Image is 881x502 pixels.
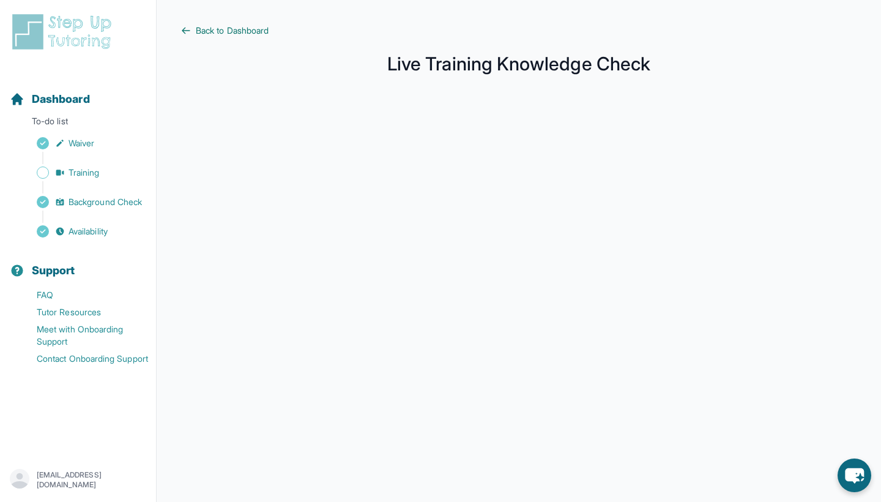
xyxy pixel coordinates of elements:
[10,469,146,491] button: [EMAIL_ADDRESS][DOMAIN_NAME]
[69,225,108,238] span: Availability
[69,196,142,208] span: Background Check
[32,91,90,108] span: Dashboard
[10,223,156,240] a: Availability
[10,135,156,152] a: Waiver
[10,321,156,350] a: Meet with Onboarding Support
[838,459,871,492] button: chat-button
[10,91,90,108] a: Dashboard
[5,115,151,132] p: To-do list
[10,304,156,321] a: Tutor Resources
[10,193,156,211] a: Background Check
[69,167,100,179] span: Training
[37,470,146,490] p: [EMAIL_ADDRESS][DOMAIN_NAME]
[196,24,269,37] span: Back to Dashboard
[69,137,94,149] span: Waiver
[181,56,857,71] h1: Live Training Knowledge Check
[10,12,119,51] img: logo
[5,71,151,113] button: Dashboard
[32,262,75,279] span: Support
[181,24,857,37] a: Back to Dashboard
[5,242,151,284] button: Support
[10,164,156,181] a: Training
[10,287,156,304] a: FAQ
[10,350,156,367] a: Contact Onboarding Support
